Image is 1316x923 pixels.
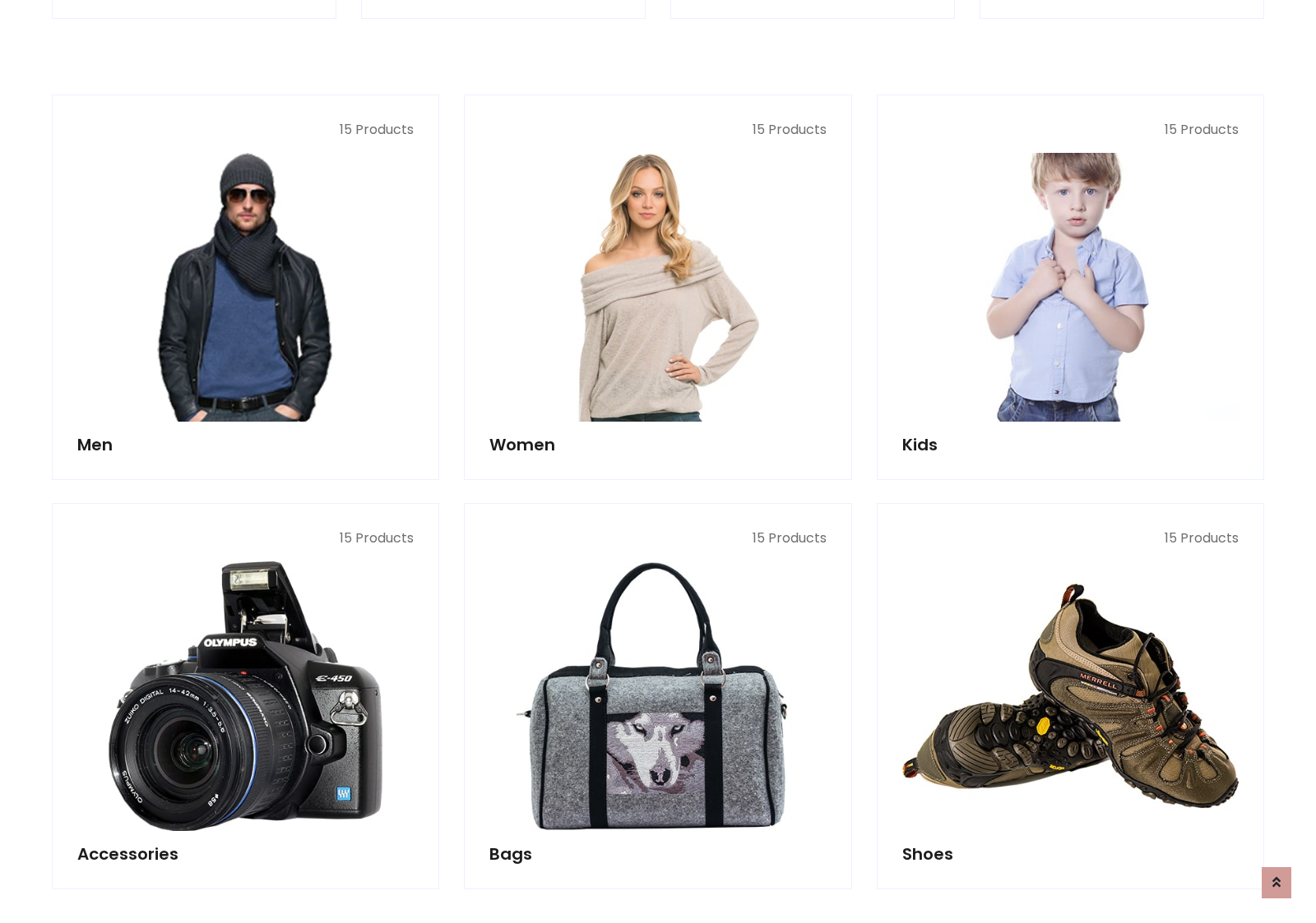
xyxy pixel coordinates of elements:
[77,528,414,548] p: 15 Products
[489,120,826,140] p: 15 Products
[902,120,1239,140] p: 15 Products
[77,120,414,140] p: 15 Products
[902,844,1239,864] h5: Shoes
[902,528,1239,548] p: 15 Products
[902,435,1239,455] h5: Kids
[489,528,826,548] p: 15 Products
[77,435,414,455] h5: Men
[77,844,414,864] h5: Accessories
[489,844,826,864] h5: Bags
[489,435,826,455] h5: Women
